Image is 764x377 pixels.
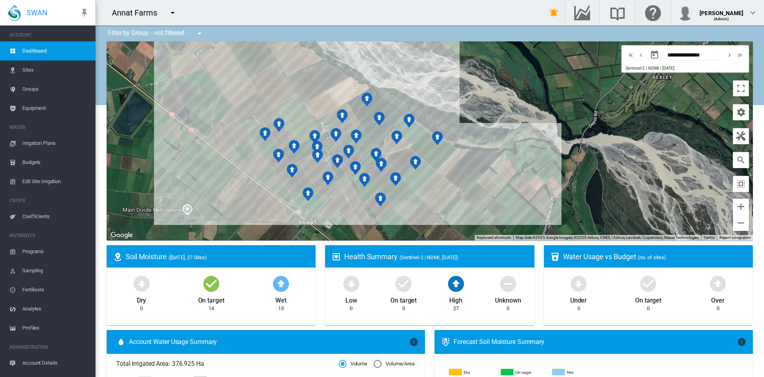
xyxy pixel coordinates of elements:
div: 0 [350,305,353,312]
div: NDMI: Annat W6 [375,192,386,207]
div: NDMI: Annat A11 [332,154,343,168]
div: 0 [647,305,650,312]
span: Equipment [22,99,89,118]
md-icon: icon-arrow-down-bold-circle [342,274,361,293]
span: | [DATE] [660,66,674,71]
div: 0 [140,305,143,312]
div: NDMI: Annat E2 [403,113,415,128]
div: NDMI: Annat R7 [343,145,354,159]
div: 14 [209,305,214,312]
button: Toggle fullscreen view [733,80,749,96]
div: NDMI: Annat A4 [288,140,300,154]
div: NDMI: Annat E1 [391,130,402,145]
md-radio-button: Volume [339,360,367,368]
div: 27 [453,305,459,312]
div: On target [390,293,417,305]
span: Sites [22,61,89,80]
button: icon-bell-ring [546,5,562,21]
div: NDMI: Annat W3 [390,172,401,186]
div: NDMI: Annat A5 [309,130,320,144]
md-icon: icon-bell-ring [549,8,559,18]
md-icon: icon-water [116,337,126,347]
md-icon: icon-heart-box-outline [331,252,341,262]
div: 0 [402,305,405,312]
div: NDMI: Annat W2 [376,158,387,172]
md-icon: icon-select-all [736,179,746,189]
md-icon: icon-checkbox-marked-circle [639,274,658,293]
span: (no. of sites) [638,254,666,260]
span: Profiles [22,318,89,338]
button: Keyboard shortcuts [477,235,511,240]
div: NDMI: Annat R6 [330,128,341,142]
div: 13 [278,305,284,312]
div: NDMI: Annat W4 [350,161,361,175]
div: NDMI: Annat R5 [351,129,362,144]
span: CROPS [10,194,89,207]
div: NDMI: Annat A7 [312,149,323,163]
md-icon: icon-checkbox-marked-circle [394,274,413,293]
md-radio-button: Volume/Area [374,360,415,368]
span: Fertilisers [22,280,89,299]
span: Sentinel-2 | NDMI [626,66,659,71]
span: Dashboard [22,41,89,61]
div: NDMI: Annat D [432,131,443,145]
div: NDMI: Annat A6 [286,164,298,178]
md-icon: Click here for help [643,8,663,18]
a: Open this area in Google Maps (opens a new window) [109,230,135,240]
div: Filter by Group: - not filtered - [102,25,210,41]
span: Irrigation Plans [22,134,89,153]
div: Water Usage vs Budget [563,252,746,262]
div: Forecast Soil Moisture Summary [454,338,737,346]
span: Analytes [22,299,89,318]
span: ([DATE], 27 Sites) [169,254,207,260]
div: Over [711,293,725,305]
div: NDMI: Annat R4 [337,109,348,123]
div: Wet [275,293,286,305]
button: Zoom out [733,215,749,231]
md-icon: icon-minus-circle [499,274,518,293]
div: On target [635,293,661,305]
div: 0 [507,305,509,312]
span: Account Water Usage Summary [129,338,409,346]
button: icon-menu-down [165,5,181,21]
div: Soil Moisture [126,252,309,262]
div: NDMI: Annat W1 [370,148,382,162]
span: Total Irrigated Area: 376.925 Ha [116,359,339,368]
button: icon-chevron-double-left [626,50,636,60]
md-icon: icon-information [737,337,746,347]
md-icon: icon-menu-down [168,8,177,18]
span: Groups [22,80,89,99]
div: NDMI: Annat W5 [359,173,370,187]
md-icon: icon-cog [736,107,746,117]
md-icon: Search the knowledge base [608,8,627,18]
md-icon: icon-chevron-double-right [735,50,744,60]
md-icon: icon-thermometer-lines [441,337,450,347]
button: icon-cog [733,104,749,120]
img: SWAN-Landscape-Logo-Colour-drop.png [8,4,21,21]
md-icon: icon-arrow-down-bold-circle [132,274,151,293]
button: icon-select-all [733,176,749,192]
div: Low [345,293,357,305]
md-icon: Go to the Data Hub [573,8,592,18]
span: Edit Site Irrigation [22,172,89,191]
div: 0 [577,305,580,312]
g: Dry [449,369,495,376]
md-icon: icon-magnify [736,155,746,165]
span: ACCOUNT [10,29,89,41]
div: Under [570,293,587,305]
md-icon: icon-map-marker-radius [113,252,123,262]
md-icon: icon-arrow-up-bold-circle [446,274,466,293]
md-icon: icon-information [409,337,419,347]
md-icon: icon-chevron-double-left [626,50,635,60]
md-icon: icon-chevron-right [725,50,734,60]
div: Unknown [495,293,521,305]
span: Coefficients [22,207,89,226]
div: High [449,293,462,305]
a: Report a map error [719,235,750,240]
div: NDMI: Annat A [410,156,421,170]
button: Zoom in [733,199,749,215]
md-icon: icon-arrow-down-bold-circle [569,274,588,293]
div: NDMI: Annat R2a [361,92,372,107]
span: (Admin) [714,17,729,21]
md-icon: icon-arrow-up-bold-circle [271,274,290,293]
